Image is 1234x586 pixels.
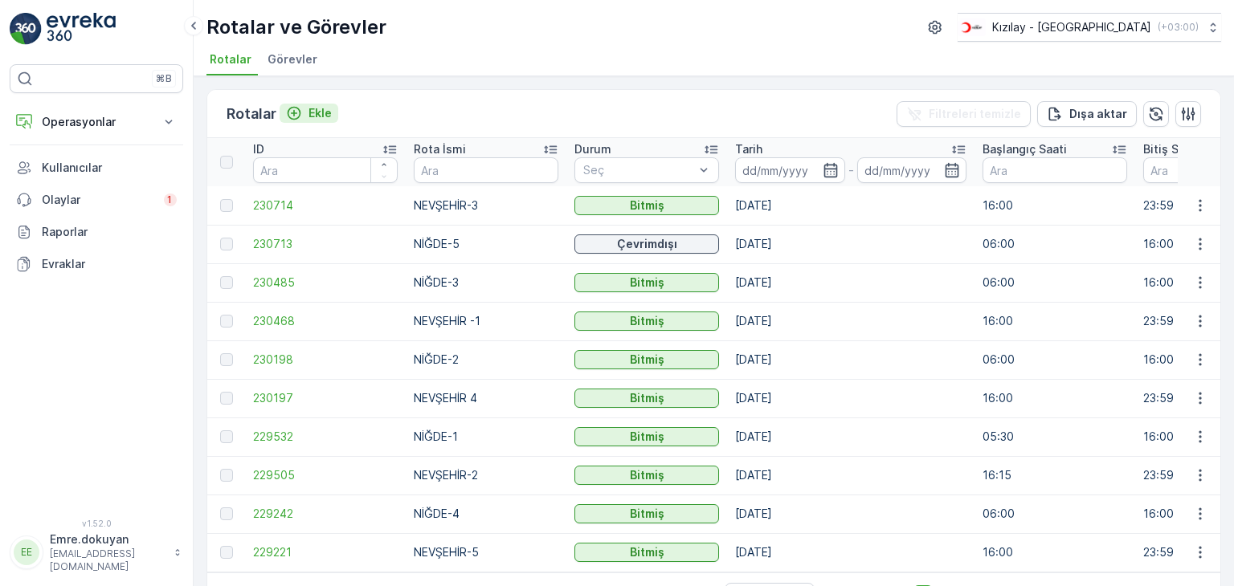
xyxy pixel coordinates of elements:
[10,184,183,216] a: Olaylar1
[574,427,719,446] button: Bitmiş
[727,494,975,533] td: [DATE]
[414,467,558,483] p: NEVŞEHİR-2
[574,543,719,562] button: Bitmiş
[220,469,233,482] div: Toggle Row Selected
[983,467,1127,483] p: 16:15
[630,429,664,445] p: Bitmiş
[727,379,975,417] td: [DATE]
[206,14,386,40] p: Rotalar ve Görevler
[10,519,183,528] span: v 1.52.0
[1158,21,1199,34] p: ( +03:00 )
[414,275,558,291] p: NİĞDE-3
[280,104,338,123] button: Ekle
[583,162,694,178] p: Seç
[210,51,251,67] span: Rotalar
[727,225,975,263] td: [DATE]
[14,539,39,565] div: EE
[727,533,975,572] td: [DATE]
[167,193,174,206] p: 1
[50,547,165,573] p: [EMAIL_ADDRESS][DOMAIN_NAME]
[1069,106,1127,122] p: Dışa aktar
[630,467,664,483] p: Bitmiş
[983,197,1127,214] p: 16:00
[414,390,558,406] p: NEVŞEHİR 4
[10,106,183,138] button: Operasyonlar
[1143,141,1199,157] p: Bitiş Saati
[220,199,233,212] div: Toggle Row Selected
[220,315,233,328] div: Toggle Row Selected
[253,390,398,406] a: 230197
[10,248,183,280] a: Evraklar
[574,141,611,157] p: Durum
[617,236,677,252] p: Çevrimdışı
[220,546,233,559] div: Toggle Row Selected
[848,161,854,180] p: -
[253,467,398,483] a: 229505
[220,507,233,520] div: Toggle Row Selected
[253,275,398,291] a: 230485
[253,352,398,368] a: 230198
[268,51,317,67] span: Görevler
[227,103,276,125] p: Rotalar
[727,186,975,225] td: [DATE]
[897,101,1031,127] button: Filtreleri temizle
[414,197,558,214] p: NEVŞEHİR-3
[253,141,264,157] p: ID
[10,216,183,248] a: Raporlar
[414,141,466,157] p: Rota İsmi
[253,157,398,183] input: Ara
[983,352,1127,368] p: 06:00
[574,350,719,369] button: Bitmiş
[414,236,558,252] p: NİĞDE-5
[735,141,762,157] p: Tarih
[630,390,664,406] p: Bitmiş
[253,429,398,445] a: 229532
[983,429,1127,445] p: 05:30
[414,506,558,522] p: NİĞDE-4
[308,105,332,121] p: Ekle
[220,430,233,443] div: Toggle Row Selected
[42,224,177,240] p: Raporlar
[10,13,42,45] img: logo
[220,238,233,250] div: Toggle Row Selected
[253,506,398,522] a: 229242
[47,13,116,45] img: logo_light-DOdMpM7g.png
[253,236,398,252] a: 230713
[574,273,719,292] button: Bitmiş
[983,313,1127,329] p: 16:00
[929,106,1021,122] p: Filtreleri temizle
[574,234,719,254] button: Çevrimdışı
[50,531,165,547] p: Emre.dokuyan
[574,311,719,331] button: Bitmiş
[727,302,975,340] td: [DATE]
[42,192,154,208] p: Olaylar
[992,19,1151,35] p: Kızılay - [GEOGRAPHIC_DATA]
[220,392,233,405] div: Toggle Row Selected
[42,160,177,176] p: Kullanıcılar
[983,157,1127,183] input: Ara
[414,544,558,560] p: NEVŞEHİR-5
[220,276,233,289] div: Toggle Row Selected
[630,275,664,291] p: Bitmiş
[414,429,558,445] p: NİĞDE-1
[574,504,719,523] button: Bitmiş
[727,417,975,456] td: [DATE]
[10,531,183,573] button: EEEmre.dokuyan[EMAIL_ADDRESS][DOMAIN_NAME]
[10,152,183,184] a: Kullanıcılar
[414,313,558,329] p: NEVŞEHİR -1
[42,256,177,272] p: Evraklar
[727,456,975,494] td: [DATE]
[253,197,398,214] span: 230714
[735,157,845,183] input: dd/mm/yyyy
[630,352,664,368] p: Bitmiş
[253,313,398,329] span: 230468
[983,544,1127,560] p: 16:00
[253,544,398,560] a: 229221
[727,263,975,302] td: [DATE]
[630,313,664,329] p: Bitmiş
